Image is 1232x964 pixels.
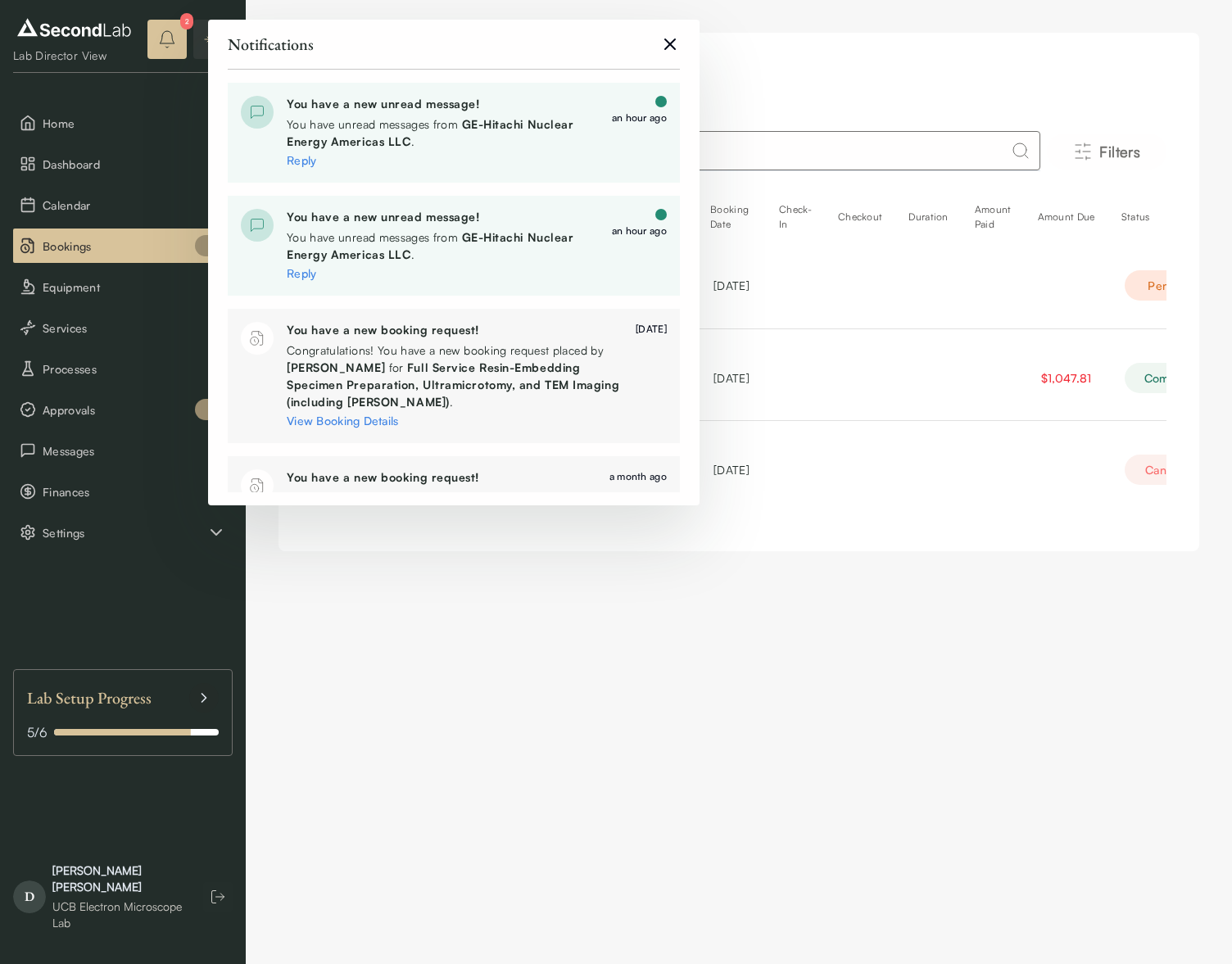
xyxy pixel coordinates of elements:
[287,489,596,523] div: Congratulations! You have a new booking request placed by for .
[43,238,226,255] span: Bookings
[287,469,596,486] h3: You have a new booking request!
[43,319,226,337] span: Services
[195,399,226,420] div: 1
[13,188,233,222] button: Calendar
[13,106,233,140] button: Home
[43,115,226,132] span: Home
[13,229,233,263] li: Bookings
[1099,140,1140,163] span: Filters
[1047,134,1166,170] button: Filters
[612,111,667,125] div: an hour ago
[180,13,193,29] div: 2
[287,322,623,338] h3: You have a new booking request!
[43,524,206,541] span: Settings
[287,229,599,263] div: You have unread messages from .
[13,229,233,263] button: Bookings 1 pending
[147,20,187,59] button: notifications
[1125,455,1216,485] div: Canceled
[713,277,750,294] div: [DATE]
[287,96,599,112] h3: You have a new unread message!
[697,197,766,237] th: Booking Date
[287,360,619,409] span: Full Service Resin-Embedding Specimen Preparation, Ultramicrotomy, and TEM Imaging (including [PE...
[287,414,399,428] a: View Booking Details
[1041,371,1092,385] span: $1,047.81
[13,515,233,550] div: Settings sub items
[228,33,314,56] h6: Notifications
[13,474,233,509] button: Finances
[43,483,226,500] span: Finances
[13,147,233,181] button: Dashboard
[195,235,226,256] div: 1
[287,360,385,374] span: [PERSON_NAME]
[13,433,233,468] button: Messages
[287,153,316,167] a: Reply
[713,369,750,387] div: [DATE]
[660,34,680,54] svg: close
[825,197,895,237] th: Checkout
[13,15,135,41] img: logo
[713,461,750,478] div: [DATE]
[287,209,599,225] h3: You have a new unread message!
[612,224,667,238] div: an hour ago
[193,20,233,59] button: Expand/Collapse sidebar
[43,442,226,459] span: Messages
[962,197,1025,237] th: Amount Paid
[43,360,226,378] span: Processes
[13,310,233,345] button: Services
[1025,197,1108,237] th: Amount Due
[287,266,316,280] a: Reply
[1125,270,1216,301] div: Pending
[13,269,233,304] button: Equipment
[609,469,667,484] div: a month ago
[766,197,825,237] th: Check-In
[1125,363,1223,393] div: Completed
[895,197,961,237] th: Duration
[13,515,233,550] button: Settings
[13,392,233,427] button: Approvals
[43,278,226,296] span: Equipment
[636,322,667,337] div: [DATE]
[43,156,226,173] span: Dashboard
[13,48,135,64] div: Lab Director View
[287,115,599,150] div: You have unread messages from .
[43,197,226,214] span: Calendar
[287,342,623,410] div: Congratulations! You have a new booking request placed by for .
[13,351,233,386] button: Processes
[43,401,226,419] span: Approvals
